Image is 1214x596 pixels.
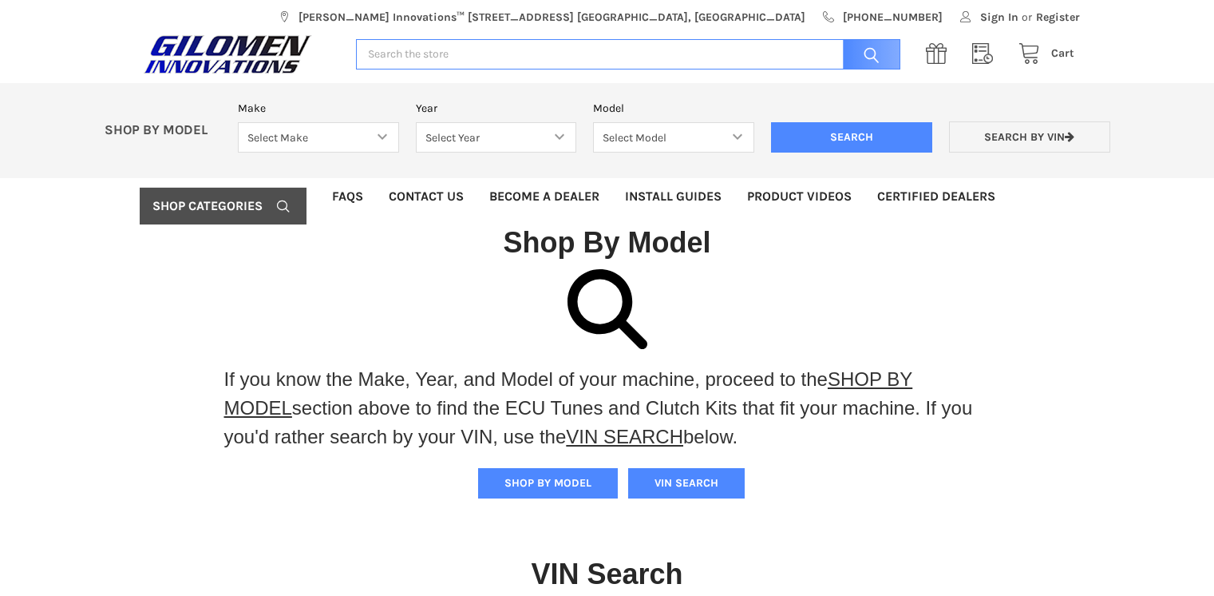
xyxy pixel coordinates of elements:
[771,122,932,153] input: Search
[96,122,230,139] p: SHOP BY MODEL
[478,468,618,499] button: SHOP BY MODEL
[949,121,1110,153] a: Search by VIN
[612,178,734,215] a: Install Guides
[531,556,682,592] h1: VIN Search
[140,34,339,74] a: GILOMEN INNOVATIONS
[140,224,1074,260] h1: Shop By Model
[376,178,477,215] a: Contact Us
[477,178,612,215] a: Become a Dealer
[566,426,683,447] a: VIN SEARCH
[356,39,900,70] input: Search the store
[319,178,376,215] a: FAQs
[140,188,306,224] a: Shop Categories
[224,365,991,451] p: If you know the Make, Year, and Model of your machine, proceed to the section above to find the E...
[593,100,754,117] label: Model
[238,100,399,117] label: Make
[734,178,864,215] a: Product Videos
[299,9,805,26] span: [PERSON_NAME] Innovations™ [STREET_ADDRESS] [GEOGRAPHIC_DATA], [GEOGRAPHIC_DATA]
[224,368,913,419] a: SHOP BY MODEL
[1051,46,1074,60] span: Cart
[835,39,900,70] input: Search
[628,468,745,499] button: VIN SEARCH
[980,9,1018,26] span: Sign In
[416,100,577,117] label: Year
[1010,44,1074,64] a: Cart
[843,9,943,26] span: [PHONE_NUMBER]
[864,178,1008,215] a: Certified Dealers
[140,34,315,74] img: GILOMEN INNOVATIONS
